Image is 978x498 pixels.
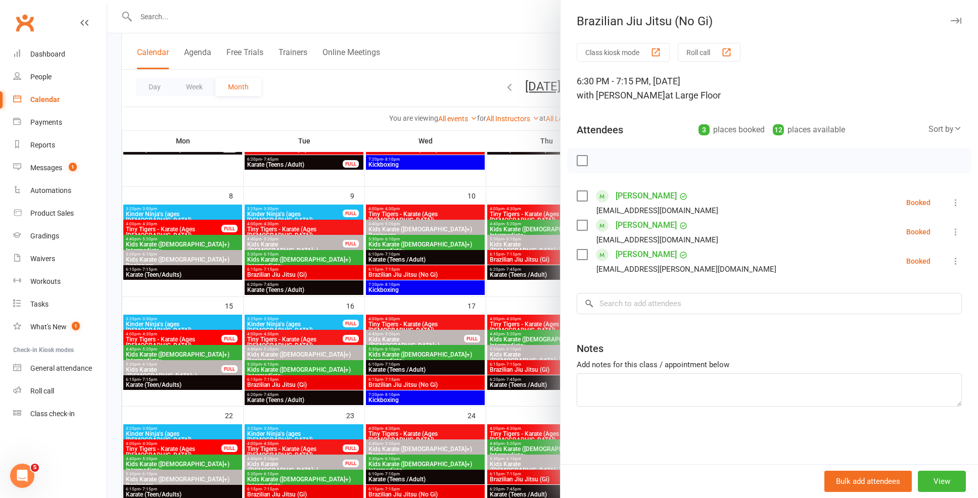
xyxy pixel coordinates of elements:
div: Notes [577,341,603,356]
div: Booked [906,228,930,235]
div: Reports [30,141,55,149]
div: Waivers [30,255,55,263]
div: Product Sales [30,209,74,217]
div: 12 [773,124,784,135]
div: Payments [30,118,62,126]
div: Attendees [577,123,623,137]
div: Workouts [30,277,61,285]
a: Calendar [13,88,107,111]
div: Calendar [30,95,60,104]
div: [EMAIL_ADDRESS][DOMAIN_NAME] [596,233,718,246]
a: Workouts [13,270,107,293]
div: Booked [906,258,930,265]
iframe: Intercom live chat [10,464,34,488]
div: Dashboard [30,50,65,58]
span: at Large Floor [665,90,721,101]
a: [PERSON_NAME] [616,188,677,204]
div: Brazilian Jiu Jitsu (No Gi) [561,14,978,28]
button: Bulk add attendees [824,471,912,492]
div: [EMAIL_ADDRESS][PERSON_NAME][DOMAIN_NAME] [596,263,776,276]
div: Booked [906,199,930,206]
a: Payments [13,111,107,134]
span: 5 [31,464,39,472]
a: [PERSON_NAME] [616,246,677,263]
button: Class kiosk mode [577,43,670,62]
div: What's New [30,323,67,331]
a: General attendance kiosk mode [13,357,107,380]
div: places available [773,123,845,137]
div: Tasks [30,300,49,308]
div: Roll call [30,387,54,395]
div: Sort by [928,123,962,136]
div: Add notes for this class / appointment below [577,359,962,371]
a: Gradings [13,225,107,247]
a: Roll call [13,380,107,403]
a: Product Sales [13,202,107,225]
div: places booked [698,123,765,137]
div: People [30,73,52,81]
a: Automations [13,179,107,202]
a: What's New1 [13,316,107,338]
span: 1 [69,163,77,171]
a: [PERSON_NAME] [616,217,677,233]
a: Class kiosk mode [13,403,107,425]
span: with [PERSON_NAME] [577,90,665,101]
a: Clubworx [12,10,37,35]
a: People [13,66,107,88]
button: View [918,471,966,492]
a: Dashboard [13,43,107,66]
div: 3 [698,124,710,135]
div: Gradings [30,232,59,240]
a: Tasks [13,293,107,316]
a: Reports [13,134,107,157]
input: Search to add attendees [577,293,962,314]
div: 6:30 PM - 7:15 PM, [DATE] [577,74,962,103]
button: Roll call [678,43,740,62]
div: Messages [30,164,62,172]
div: General attendance [30,364,92,372]
div: Automations [30,186,71,194]
div: [EMAIL_ADDRESS][DOMAIN_NAME] [596,204,718,217]
a: Waivers [13,247,107,270]
a: Messages 1 [13,157,107,179]
span: 1 [72,322,80,330]
div: Class check-in [30,410,75,418]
